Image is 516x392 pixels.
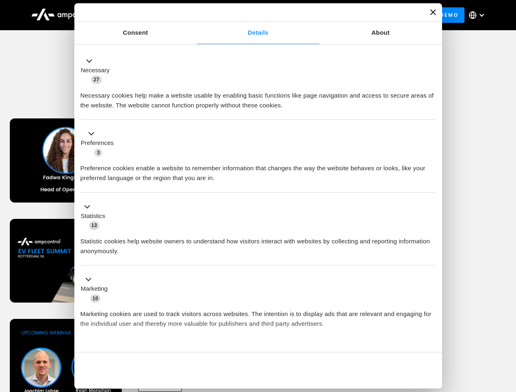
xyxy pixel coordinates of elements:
span: 10 [90,294,101,303]
button: Preferences (3) [80,129,119,158]
label: Necessary [81,66,110,75]
div: Statistic cookies help website owners to understand how visitors interact with websites by collec... [80,230,436,256]
label: Preferences [81,138,114,148]
a: Consent [74,22,197,44]
div: Necessary cookies help make a website usable by enabling basic functions like page navigation and... [80,85,436,110]
button: Unclassified (2) [80,347,147,358]
div: Preference cookies enable a website to remember information that changes the way the website beha... [80,157,436,183]
label: Marketing [81,284,108,294]
button: Close banner [430,9,436,15]
button: Statistics (13) [80,202,110,230]
span: 3 [94,149,102,157]
button: Marketing (10) [80,275,113,303]
div: Marketing cookies are used to track visitors across websites. The intention is to display ads tha... [80,303,436,329]
span: 13 [89,221,100,229]
h1: Upcoming Webinars [10,82,507,102]
label: Statistics [81,212,105,221]
span: 2 [135,349,143,357]
button: Okay [318,359,436,382]
span: 27 [91,76,102,84]
a: About [319,22,442,44]
button: Necessary (27) [80,56,115,85]
a: Details [197,22,319,44]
